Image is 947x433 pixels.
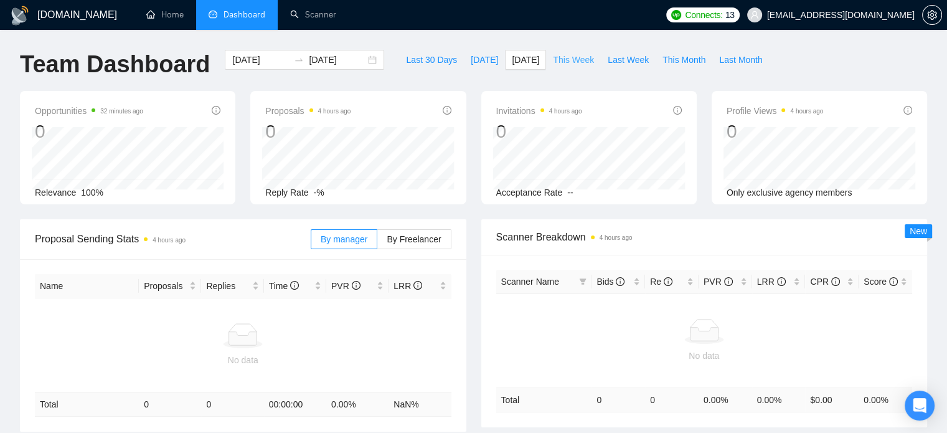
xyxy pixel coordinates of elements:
[650,277,672,287] span: Re
[727,120,824,143] div: 0
[496,103,582,118] span: Invitations
[664,277,672,286] span: info-circle
[212,106,220,115] span: info-circle
[805,388,859,412] td: $ 0.00
[727,188,852,197] span: Only exclusive agency members
[725,8,735,22] span: 13
[35,274,139,298] th: Name
[294,55,304,65] span: to
[35,120,143,143] div: 0
[232,53,289,67] input: Start date
[393,281,422,291] span: LRR
[209,10,217,19] span: dashboard
[922,10,942,20] a: setting
[600,234,633,241] time: 4 hours ago
[35,231,311,247] span: Proposal Sending Stats
[81,188,103,197] span: 100%
[616,277,624,286] span: info-circle
[859,388,912,412] td: 0.00 %
[549,108,582,115] time: 4 hours ago
[326,393,389,417] td: 0.00 %
[206,279,249,293] span: Replies
[290,281,299,290] span: info-circle
[406,53,457,67] span: Last 30 Days
[757,277,786,287] span: LRR
[264,393,326,417] td: 00:00:00
[201,393,263,417] td: 0
[671,10,681,20] img: upwork-logo.png
[399,50,464,70] button: Last 30 Days
[553,53,594,67] span: This Week
[35,188,76,197] span: Relevance
[712,50,769,70] button: Last Month
[889,277,898,286] span: info-circle
[810,277,839,287] span: CPR
[146,9,184,20] a: homeHome
[699,388,752,412] td: 0.00 %
[20,50,210,79] h1: Team Dashboard
[100,108,143,115] time: 32 minutes ago
[579,278,587,285] span: filter
[724,277,733,286] span: info-circle
[387,234,441,244] span: By Freelancer
[496,229,913,245] span: Scanner Breakdown
[139,274,201,298] th: Proposals
[608,53,649,67] span: Last Week
[662,53,705,67] span: This Month
[577,272,589,291] span: filter
[265,120,351,143] div: 0
[471,53,498,67] span: [DATE]
[777,277,786,286] span: info-circle
[905,391,935,421] div: Open Intercom Messenger
[864,277,897,287] span: Score
[413,281,422,290] span: info-circle
[831,277,840,286] span: info-circle
[501,349,908,363] div: No data
[314,188,324,197] span: -%
[923,10,941,20] span: setting
[591,388,645,412] td: 0
[224,9,265,20] span: Dashboard
[496,188,563,197] span: Acceptance Rate
[201,274,263,298] th: Replies
[10,6,30,26] img: logo
[35,393,139,417] td: Total
[704,277,733,287] span: PVR
[389,393,451,417] td: NaN %
[496,120,582,143] div: 0
[265,188,308,197] span: Reply Rate
[645,388,699,412] td: 0
[546,50,601,70] button: This Week
[501,277,559,287] span: Scanner Name
[144,279,187,293] span: Proposals
[512,53,539,67] span: [DATE]
[294,55,304,65] span: swap-right
[153,237,186,244] time: 4 hours ago
[910,226,927,236] span: New
[352,281,360,290] span: info-circle
[922,5,942,25] button: setting
[790,108,823,115] time: 4 hours ago
[464,50,505,70] button: [DATE]
[139,393,201,417] td: 0
[727,103,824,118] span: Profile Views
[309,53,365,67] input: End date
[40,353,446,367] div: No data
[331,281,360,291] span: PVR
[505,50,546,70] button: [DATE]
[567,188,573,197] span: --
[719,53,762,67] span: Last Month
[290,9,336,20] a: searchScanner
[601,50,656,70] button: Last Week
[496,388,592,412] td: Total
[321,234,367,244] span: By manager
[269,281,299,291] span: Time
[265,103,351,118] span: Proposals
[903,106,912,115] span: info-circle
[443,106,451,115] span: info-circle
[35,103,143,118] span: Opportunities
[596,277,624,287] span: Bids
[685,8,722,22] span: Connects:
[750,11,759,19] span: user
[656,50,712,70] button: This Month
